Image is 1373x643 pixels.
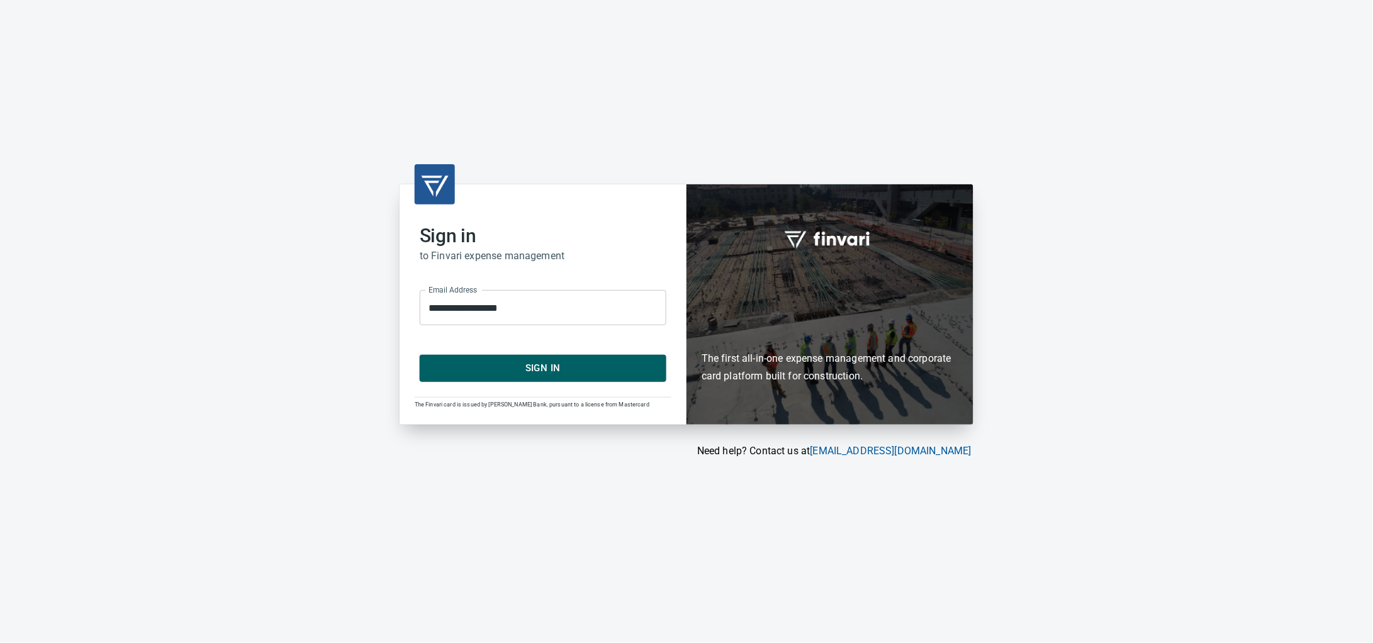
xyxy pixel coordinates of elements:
[420,355,666,381] button: Sign In
[434,360,653,376] span: Sign In
[783,224,877,253] img: fullword_logo_white.png
[810,445,972,457] a: [EMAIL_ADDRESS][DOMAIN_NAME]
[420,169,450,199] img: transparent_logo.png
[400,444,972,459] p: Need help? Contact us at
[686,184,973,424] div: Finvari
[702,277,958,385] h6: The first all-in-one expense management and corporate card platform built for construction.
[415,401,649,408] span: The Finvari card is issued by [PERSON_NAME] Bank, pursuant to a license from Mastercard
[420,247,666,265] h6: to Finvari expense management
[420,225,666,247] h2: Sign in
